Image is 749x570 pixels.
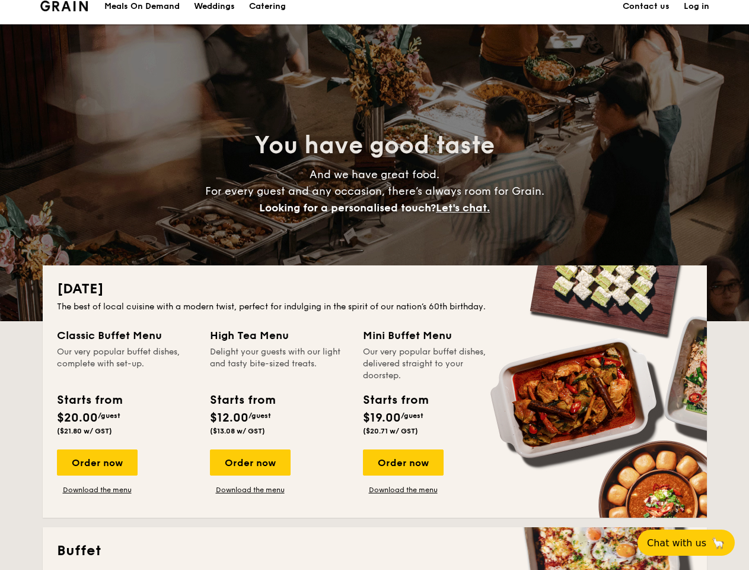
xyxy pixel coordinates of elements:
div: Classic Buffet Menu [57,327,196,344]
div: High Tea Menu [210,327,349,344]
span: And we have great food. For every guest and any occasion, there’s always room for Grain. [205,168,544,214]
a: Download the menu [57,485,138,495]
span: Chat with us [647,537,706,549]
span: ($20.71 w/ GST) [363,427,418,435]
img: Grain [40,1,88,11]
h2: Buffet [57,541,693,560]
div: Mini Buffet Menu [363,327,502,344]
span: Let's chat. [436,201,490,214]
div: Our very popular buffet dishes, complete with set-up. [57,346,196,382]
span: You have good taste [254,131,495,160]
a: Logotype [40,1,88,11]
div: Starts from [363,391,428,409]
span: /guest [401,411,423,420]
span: Looking for a personalised touch? [259,201,436,214]
span: 🦙 [711,536,725,550]
h2: [DATE] [57,280,693,299]
div: Delight your guests with our light and tasty bite-sized treats. [210,346,349,382]
div: The best of local cuisine with a modern twist, perfect for indulging in the spirit of our nation’... [57,301,693,313]
span: /guest [248,411,271,420]
div: Starts from [210,391,275,409]
a: Download the menu [210,485,291,495]
div: Order now [57,449,138,476]
span: ($21.80 w/ GST) [57,427,112,435]
a: Download the menu [363,485,444,495]
button: Chat with us🦙 [638,530,735,556]
div: Our very popular buffet dishes, delivered straight to your doorstep. [363,346,502,382]
span: $19.00 [363,411,401,425]
div: Starts from [57,391,122,409]
span: ($13.08 w/ GST) [210,427,265,435]
span: /guest [98,411,120,420]
span: $12.00 [210,411,248,425]
div: Order now [210,449,291,476]
div: Order now [363,449,444,476]
span: $20.00 [57,411,98,425]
